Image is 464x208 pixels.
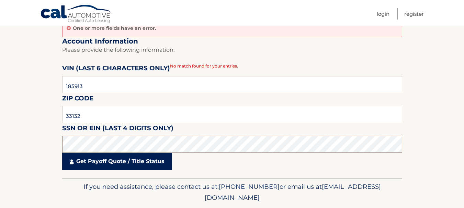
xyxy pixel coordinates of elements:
[62,63,170,76] label: VIN (last 6 characters only)
[73,25,156,31] p: One or more fields have an error.
[205,183,381,201] span: [EMAIL_ADDRESS][DOMAIN_NAME]
[404,8,424,20] a: Register
[62,93,93,106] label: Zip Code
[62,45,402,55] p: Please provide the following information.
[62,37,402,46] h2: Account Information
[67,181,398,203] p: If you need assistance, please contact us at: or email us at
[62,123,173,136] label: SSN or EIN (last 4 digits only)
[170,63,238,69] span: No match found for your entries.
[219,183,280,191] span: [PHONE_NUMBER]
[377,8,389,20] a: Login
[40,4,112,24] a: Cal Automotive
[62,153,172,170] a: Get Payoff Quote / Title Status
